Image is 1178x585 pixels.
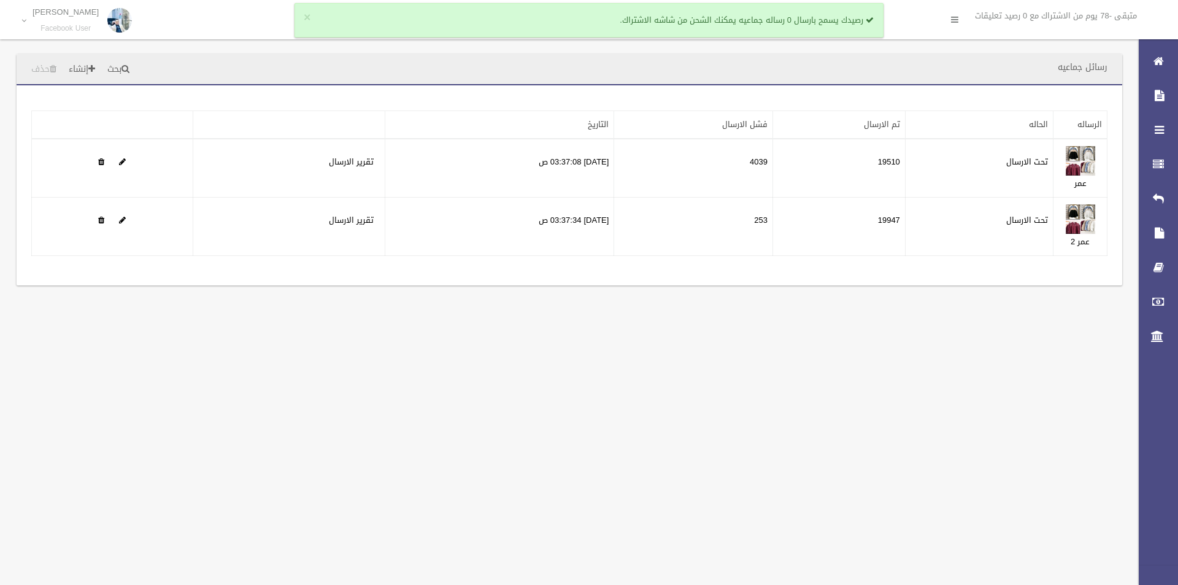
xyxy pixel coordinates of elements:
td: 253 [614,198,773,256]
a: تم الارسال [864,117,900,132]
a: فشل الارسال [722,117,768,132]
a: إنشاء [64,58,100,81]
a: Edit [1065,154,1096,169]
label: تحت الارسال [1006,155,1048,169]
img: 638932809372622653.jpeg [1065,145,1096,176]
a: بحث [102,58,134,81]
a: تقرير الارسال [329,154,374,169]
a: Edit [119,154,126,169]
a: Edit [119,212,126,228]
label: تحت الارسال [1006,213,1048,228]
td: 19947 [772,198,905,256]
header: رسائل جماعيه [1043,55,1122,79]
td: 19510 [772,139,905,198]
td: [DATE] 03:37:34 ص [385,198,614,256]
td: [DATE] 03:37:08 ص [385,139,614,198]
img: 638932810519028770.jpeg [1065,204,1096,234]
p: [PERSON_NAME] [33,7,99,17]
div: رصيدك يسمح بارسال 0 رساله جماعيه يمكنك الشحن من شاشه الاشتراك. [294,3,883,37]
a: التاريخ [588,117,609,132]
th: الرساله [1053,111,1107,139]
th: الحاله [905,111,1053,139]
a: عمر [1074,176,1087,191]
small: Facebook User [33,24,99,33]
a: تقرير الارسال [329,212,374,228]
td: 4039 [614,139,773,198]
button: × [304,12,310,24]
a: عمر 2 [1071,234,1090,249]
a: Edit [1065,212,1096,228]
